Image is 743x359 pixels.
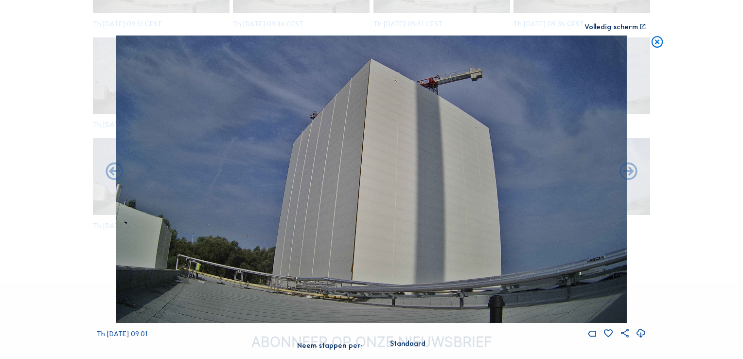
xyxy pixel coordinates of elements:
[370,339,446,350] div: Standaard
[104,162,125,182] i: Forward
[390,339,425,348] div: Standaard
[297,342,362,349] div: Neem stappen per:
[97,329,147,338] span: Th [DATE] 09:01
[116,36,627,323] img: Image
[584,23,638,30] div: Volledig scherm
[618,162,639,182] i: Back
